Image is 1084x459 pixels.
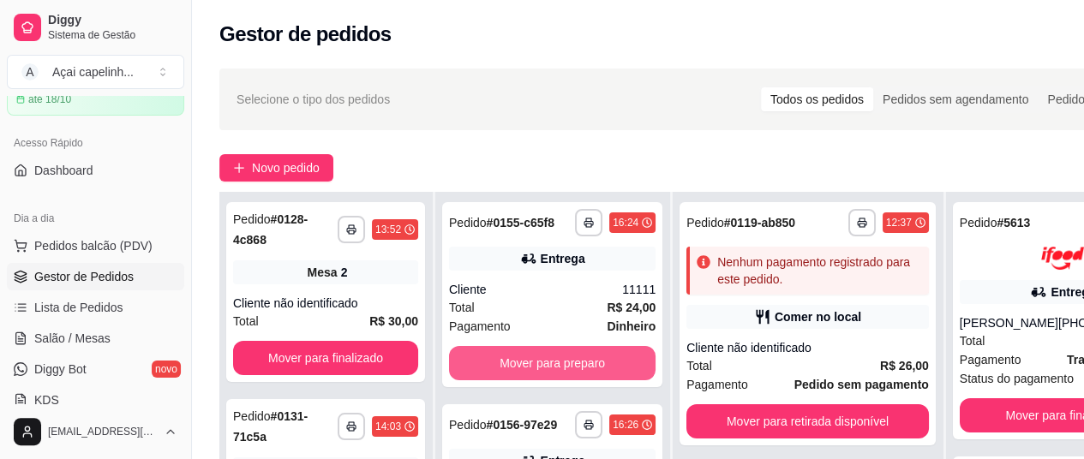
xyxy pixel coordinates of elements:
div: 11111 [622,281,656,298]
strong: # 0155-c65f8 [487,216,554,229]
div: Todos os pedidos [761,87,873,111]
span: Diggy Bot [34,361,87,378]
span: Dashboard [34,162,93,179]
span: Status do pagamento [960,369,1074,388]
button: [EMAIL_ADDRESS][DOMAIN_NAME] [7,411,184,452]
span: Pedido [233,409,271,423]
span: Pedido [686,216,724,229]
span: Pedido [449,216,487,229]
span: Diggy [48,13,177,28]
span: Pagamento [960,350,1021,369]
span: Selecione o tipo dos pedidos [237,90,390,109]
div: Acesso Rápido [7,129,184,157]
button: Select a team [7,55,184,89]
div: Comer no local [775,308,861,325]
strong: R$ 26,00 [880,359,929,373]
span: Sistema de Gestão [48,28,177,42]
strong: R$ 30,00 [369,314,418,328]
span: Total [960,331,985,350]
a: Gestor de Pedidos [7,263,184,290]
div: Pedidos sem agendamento [873,87,1038,111]
span: Mesa [308,264,338,281]
div: 16:24 [613,216,638,229]
a: Diggy Botnovo [7,355,184,383]
strong: # 0119-ab850 [724,216,795,229]
span: [EMAIL_ADDRESS][DOMAIN_NAME] [48,425,157,438]
strong: Pedido sem pagamento [794,378,929,391]
article: até 18/10 [28,92,71,106]
div: Nenhum pagamento registrado para este pedido. [717,253,922,288]
span: Pagamento [449,317,511,336]
button: Mover para retirada disponível [686,404,929,438]
strong: # 0131-71c5a [233,409,308,444]
button: Mover para finalizado [233,341,418,375]
span: Salão / Mesas [34,330,111,347]
div: Cliente não identificado [233,295,418,312]
a: DiggySistema de Gestão [7,7,184,48]
strong: # 0156-97e29 [487,418,558,432]
strong: R$ 24,00 [607,301,656,314]
div: Dia a dia [7,205,184,232]
a: Dashboard [7,157,184,184]
div: 12:37 [886,216,912,229]
div: Açai capelinh ... [52,63,134,80]
div: Cliente [449,281,622,298]
span: A [21,63,39,80]
span: Total [233,312,259,331]
span: Total [686,356,712,375]
span: Total [449,298,475,317]
button: Pedidos balcão (PDV) [7,232,184,259]
span: Pedidos balcão (PDV) [34,237,153,254]
div: 16:26 [613,418,638,432]
div: Cliente não identificado [686,339,929,356]
strong: # 0128-4c868 [233,212,308,247]
span: plus [233,162,245,174]
span: Lista de Pedidos [34,299,123,316]
span: Pedido [960,216,997,229]
div: 14:03 [375,420,401,433]
span: Novo pedido [252,158,320,177]
strong: Dinheiro [607,319,656,333]
div: Entrega [541,250,585,267]
span: Pedido [449,418,487,432]
a: KDS [7,386,184,414]
a: Salão / Mesas [7,325,184,352]
div: 13:52 [375,223,401,236]
div: 2 [341,264,348,281]
span: Gestor de Pedidos [34,268,134,285]
img: ifood [1041,247,1084,270]
a: Lista de Pedidos [7,294,184,321]
div: [PERSON_NAME] [960,314,1058,331]
span: Pedido [233,212,271,226]
strong: # 5613 [997,216,1030,229]
span: KDS [34,391,59,408]
h2: Gestor de pedidos [219,21,392,48]
button: Mover para preparo [449,346,656,380]
span: Pagamento [686,375,748,394]
button: Novo pedido [219,154,333,182]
